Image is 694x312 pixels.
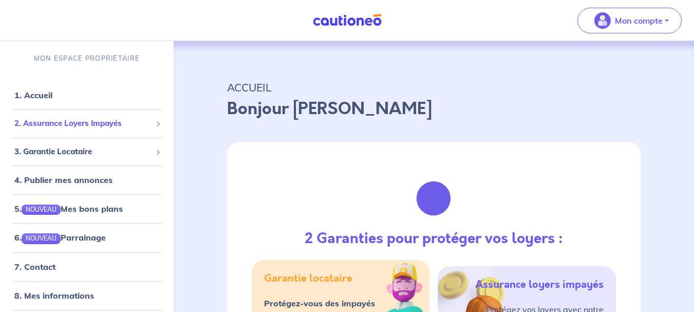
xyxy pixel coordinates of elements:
[4,170,170,190] div: 4. Publier mes annonces
[615,14,663,27] p: Mon compte
[406,171,461,226] img: justif-loupe
[14,146,152,158] span: 3. Garantie Locataire
[4,85,170,105] div: 1. Accueil
[305,230,563,248] h3: 2 Garanties pour protéger vos loyers :
[227,97,641,121] p: Bonjour [PERSON_NAME]
[4,256,170,277] div: 7. Contact
[14,262,55,272] a: 7. Contact
[594,12,611,29] img: illu_account_valid_menu.svg
[475,279,604,291] h5: Assurance loyers impayés
[4,198,170,219] div: 5.NOUVEAUMes bons plans
[264,272,352,285] h5: Garantie locataire
[227,78,641,97] p: ACCUEIL
[4,114,170,134] div: 2. Assurance Loyers Impayés
[14,118,152,130] span: 2. Assurance Loyers Impayés
[4,227,170,248] div: 6.NOUVEAUParrainage
[4,285,170,306] div: 8. Mes informations
[4,142,170,162] div: 3. Garantie Locataire
[14,290,94,301] a: 8. Mes informations
[577,8,682,33] button: illu_account_valid_menu.svgMon compte
[14,232,106,243] a: 6.NOUVEAUParrainage
[34,53,140,63] p: MON ESPACE PROPRIÉTAIRE
[309,14,386,27] img: Cautioneo
[14,175,112,185] a: 4. Publier mes annonces
[14,90,52,100] a: 1. Accueil
[14,204,123,214] a: 5.NOUVEAUMes bons plans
